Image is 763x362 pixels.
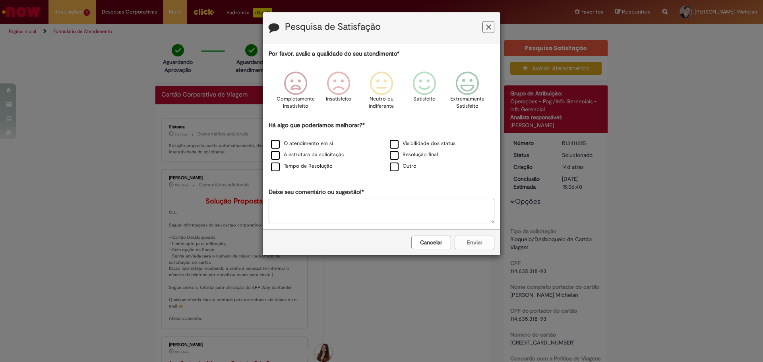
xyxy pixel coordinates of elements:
div: Satisfeito [404,66,445,120]
p: Insatisfeito [326,95,351,103]
button: Cancelar [411,236,451,249]
p: Extremamente Satisfeito [450,95,484,110]
label: Outro [390,163,416,170]
label: Pesquisa de Satisfação [285,22,381,32]
div: Insatisfeito [318,66,359,120]
label: O atendimento em si [271,140,333,147]
div: Extremamente Satisfeito [447,66,488,120]
label: Por favor, avalie a qualidade do seu atendimento* [269,50,399,58]
label: Tempo de Resolução [271,163,333,170]
p: Satisfeito [413,95,436,103]
p: Completamente Insatisfeito [277,95,315,110]
label: A estrutura da solicitação [271,151,345,159]
div: Neutro ou indiferente [361,66,402,120]
p: Neutro ou indiferente [367,95,396,110]
div: Completamente Insatisfeito [275,66,316,120]
label: Visibilidade dos status [390,140,455,147]
label: Resolução final [390,151,438,159]
div: Há algo que poderíamos melhorar?* [269,121,494,172]
label: Deixe seu comentário ou sugestão!* [269,188,364,196]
